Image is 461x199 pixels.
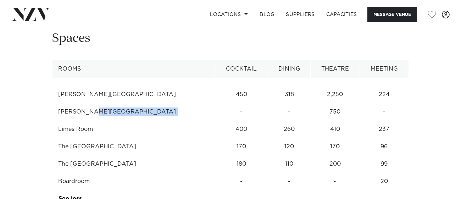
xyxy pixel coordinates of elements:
[360,86,409,103] td: 224
[310,60,360,78] th: Theatre
[310,138,360,155] td: 170
[310,86,360,103] td: 2,250
[268,86,310,103] td: 318
[11,8,50,21] img: nzv-logo.png
[215,121,268,138] td: 400
[360,138,409,155] td: 96
[268,173,310,190] td: -
[52,138,215,155] td: The [GEOGRAPHIC_DATA]
[321,7,363,22] a: Capacities
[52,121,215,138] td: Limes Room
[360,155,409,173] td: 99
[254,7,280,22] a: BLOG
[215,138,268,155] td: 170
[52,103,215,121] td: [PERSON_NAME][GEOGRAPHIC_DATA]
[268,155,310,173] td: 110
[310,155,360,173] td: 200
[215,155,268,173] td: 180
[204,7,254,22] a: Locations
[268,121,310,138] td: 260
[360,121,409,138] td: 237
[310,173,360,190] td: -
[215,60,268,78] th: Cocktail
[215,173,268,190] td: -
[268,138,310,155] td: 120
[52,31,90,46] h2: Spaces
[360,173,409,190] td: 20
[52,155,215,173] td: The [GEOGRAPHIC_DATA]
[280,7,320,22] a: SUPPLIERS
[52,173,215,190] td: Boardroom
[367,7,417,22] button: Message Venue
[215,86,268,103] td: 450
[360,60,409,78] th: Meeting
[268,60,310,78] th: Dining
[52,60,215,78] th: Rooms
[310,103,360,121] td: 750
[360,103,409,121] td: -
[310,121,360,138] td: 410
[52,86,215,103] td: [PERSON_NAME][GEOGRAPHIC_DATA]
[215,103,268,121] td: -
[268,103,310,121] td: -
